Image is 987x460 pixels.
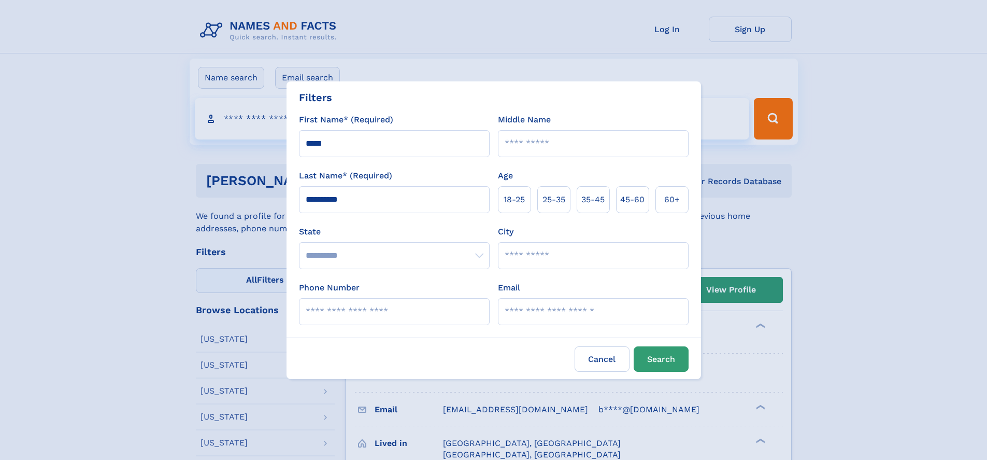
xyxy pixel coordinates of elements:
[299,226,490,238] label: State
[542,193,565,206] span: 25‑35
[620,193,645,206] span: 45‑60
[581,193,605,206] span: 35‑45
[498,226,513,238] label: City
[498,114,551,126] label: Middle Name
[504,193,525,206] span: 18‑25
[299,170,392,182] label: Last Name* (Required)
[634,346,689,372] button: Search
[299,90,332,105] div: Filters
[498,170,513,182] label: Age
[575,346,630,372] label: Cancel
[498,282,520,294] label: Email
[664,193,680,206] span: 60+
[299,114,393,126] label: First Name* (Required)
[299,282,360,294] label: Phone Number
